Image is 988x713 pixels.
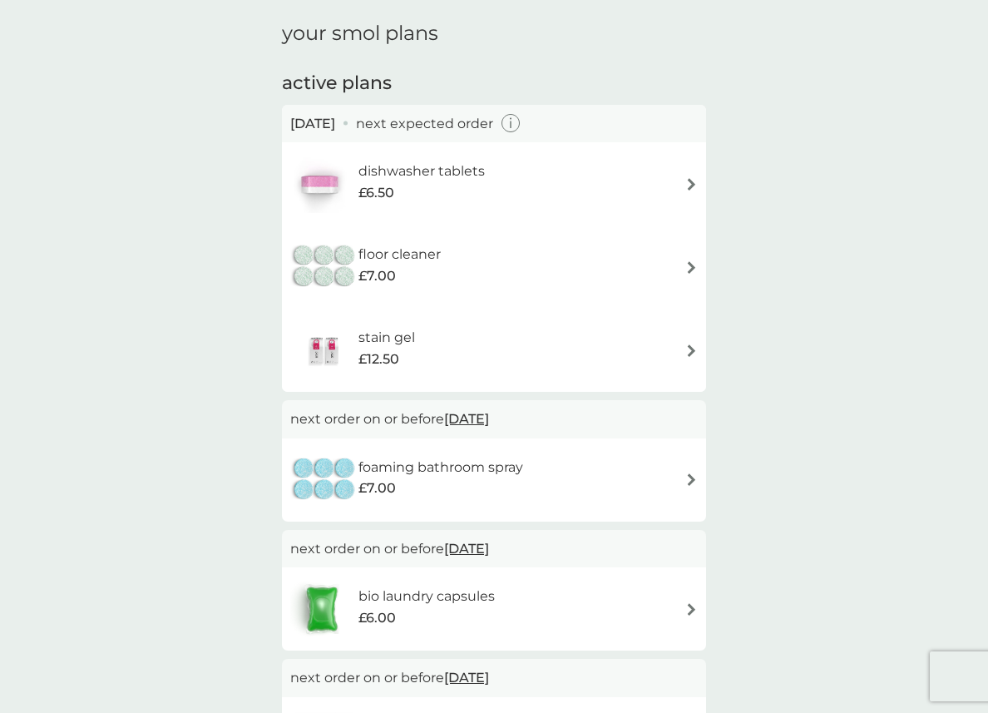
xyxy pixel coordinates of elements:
[358,265,396,287] span: £7.00
[290,538,698,560] p: next order on or before
[282,22,706,46] h1: your smol plans
[444,403,489,435] span: [DATE]
[290,238,358,296] img: floor cleaner
[444,661,489,694] span: [DATE]
[358,478,396,499] span: £7.00
[282,71,706,97] h2: active plans
[290,155,348,213] img: dishwasher tablets
[358,182,394,204] span: £6.50
[685,344,698,357] img: arrow right
[290,321,358,379] img: stain gel
[290,451,358,509] img: foaming bathroom spray
[358,244,441,265] h6: floor cleaner
[685,178,698,191] img: arrow right
[358,607,396,629] span: £6.00
[290,667,698,689] p: next order on or before
[685,473,698,486] img: arrow right
[358,457,523,478] h6: foaming bathroom spray
[685,261,698,274] img: arrow right
[290,113,335,135] span: [DATE]
[685,603,698,616] img: arrow right
[290,580,353,638] img: bio laundry capsules
[356,113,493,135] p: next expected order
[444,532,489,565] span: [DATE]
[358,161,485,182] h6: dishwasher tablets
[358,349,399,370] span: £12.50
[358,586,495,607] h6: bio laundry capsules
[290,408,698,430] p: next order on or before
[358,327,415,349] h6: stain gel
